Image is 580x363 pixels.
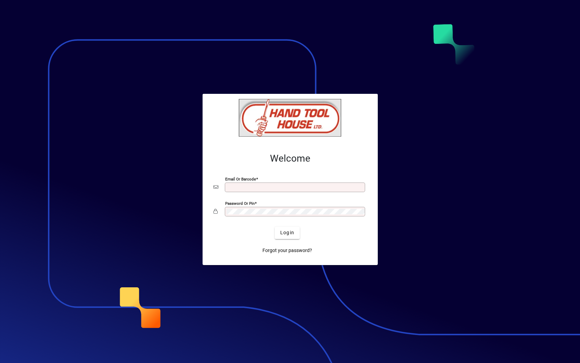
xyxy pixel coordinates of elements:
[225,176,256,181] mat-label: Email or Barcode
[280,229,294,236] span: Login
[225,201,255,205] mat-label: Password or Pin
[275,227,300,239] button: Login
[262,247,312,254] span: Forgot your password?
[260,245,315,257] a: Forgot your password?
[214,153,367,164] h2: Welcome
